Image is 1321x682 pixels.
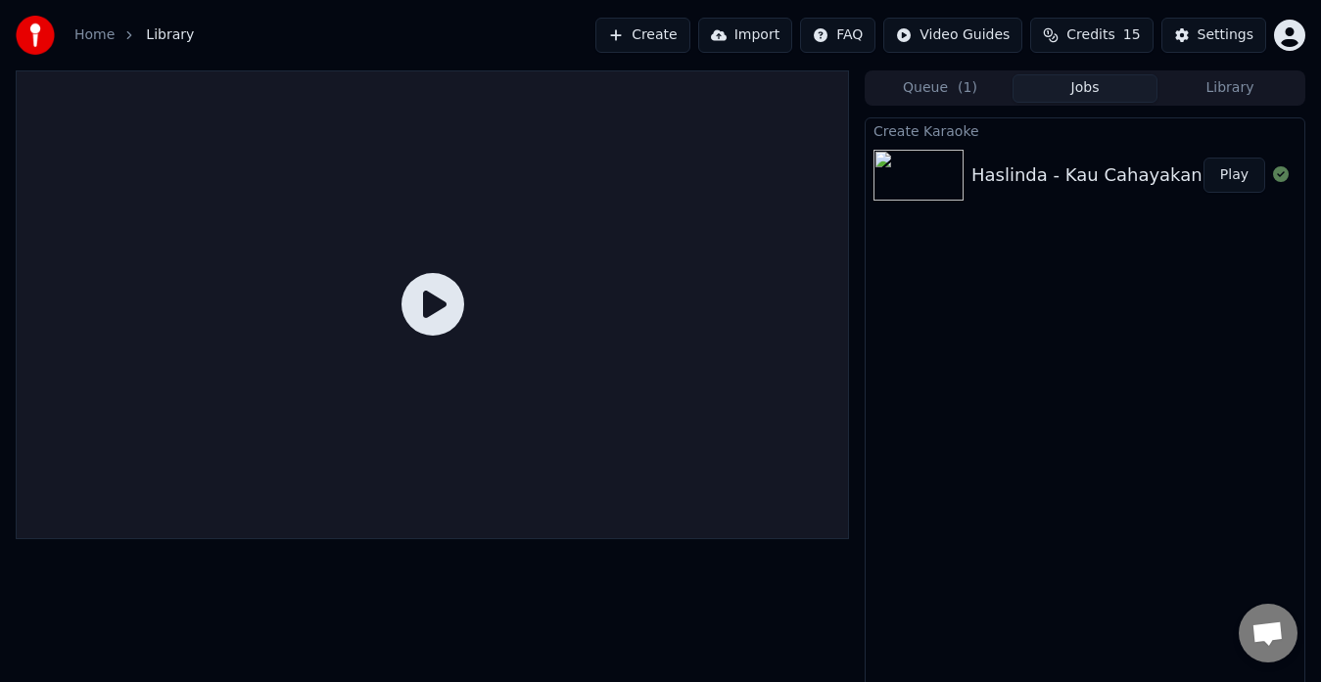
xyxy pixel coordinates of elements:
div: Settings [1198,25,1253,45]
span: Credits [1066,25,1114,45]
span: Library [146,25,194,45]
img: youka [16,16,55,55]
button: Queue [868,74,1013,103]
span: ( 1 ) [958,78,977,98]
div: Open chat [1239,604,1297,662]
button: Settings [1161,18,1266,53]
span: 15 [1123,25,1141,45]
button: Video Guides [883,18,1022,53]
button: Create [595,18,690,53]
a: Home [74,25,115,45]
div: Create Karaoke [866,118,1304,142]
button: Library [1157,74,1302,103]
button: FAQ [800,18,875,53]
button: Jobs [1013,74,1157,103]
nav: breadcrumb [74,25,194,45]
button: Play [1203,158,1265,193]
button: Import [698,18,792,53]
button: Credits15 [1030,18,1153,53]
